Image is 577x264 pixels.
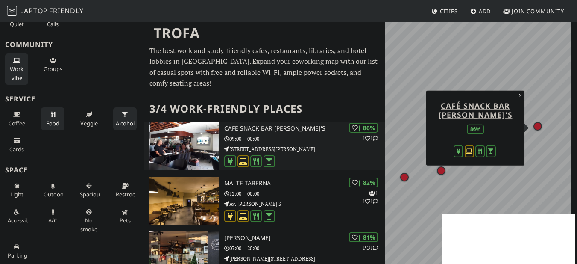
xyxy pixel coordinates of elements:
img: Malte Taberna [149,177,220,225]
h3: Café Snack Bar [PERSON_NAME]'s [224,125,384,132]
p: 09:00 – 00:00 [224,135,384,143]
span: Veggie [80,119,98,127]
img: Café Snack Bar Artur's [149,122,220,170]
button: Coffee [5,107,28,130]
span: Laptop [20,6,48,15]
span: Natural light [10,190,23,198]
span: Cities [440,7,458,15]
div: | 86% [349,123,378,133]
button: Close popup [516,90,524,100]
div: Map marker [533,122,545,134]
button: Cards [5,133,28,156]
span: Parking [8,252,27,259]
p: 1 1 [363,134,378,142]
h3: Malte Taberna [224,180,384,187]
button: No smoke [77,205,100,236]
p: The best work and study-friendly cafes, restaurants, libraries, and hotel lobbies in [GEOGRAPHIC_... [149,45,380,89]
h3: Community [5,41,139,49]
a: Cities [428,3,461,19]
a: Join Community [500,3,568,19]
span: Smoke free [80,217,97,233]
span: Add [479,7,491,15]
button: A/C [41,205,64,228]
button: Alcohol [113,107,136,130]
a: LaptopFriendly LaptopFriendly [7,4,84,19]
button: Light [5,179,28,202]
span: Alcohol [116,119,135,127]
button: Spacious [77,179,100,202]
div: Map marker [400,173,412,185]
span: Coffee [9,119,25,127]
p: 12:00 – 00:00 [224,190,384,198]
div: | 82% [349,178,378,187]
p: 07:00 – 20:00 [224,244,384,252]
span: Group tables [44,65,62,73]
h3: Space [5,166,139,174]
span: Outdoor area [44,190,66,198]
span: Friendly [49,6,83,15]
span: Join Community [512,7,564,15]
span: Air conditioned [48,217,57,224]
span: Accessible [8,217,33,224]
span: Restroom [116,190,141,198]
span: Food [46,119,59,127]
button: Groups [41,53,64,76]
span: Pet friendly [120,217,131,224]
button: Veggie [77,107,100,130]
button: Accessible [5,205,28,228]
a: Add [467,3,495,19]
p: Av. [PERSON_NAME] 3 [224,200,384,208]
h2: 3/4 Work-Friendly Places [149,96,380,122]
h3: Service [5,95,139,103]
p: [STREET_ADDRESS][PERSON_NAME] [224,145,384,153]
a: Malte Taberna | 82% 111 Malte Taberna 12:00 – 00:00 Av. [PERSON_NAME] 3 [144,177,385,225]
button: Outdoor [41,179,64,202]
button: Parking [5,240,28,262]
a: Café Snack Bar Artur's | 86% 11 Café Snack Bar [PERSON_NAME]'s 09:00 – 00:00 [STREET_ADDRESS][PER... [144,122,385,170]
span: Credit cards [9,145,24,153]
h3: [PERSON_NAME] [224,234,384,242]
span: Quiet [10,20,24,28]
button: Pets [113,205,136,228]
p: [PERSON_NAME][STREET_ADDRESS] [224,255,384,263]
div: 86% [467,125,484,134]
div: | 81% [349,232,378,242]
button: Work vibe [5,53,28,85]
button: Restroom [113,179,136,202]
span: People working [10,65,23,81]
span: Video/audio calls [47,20,59,28]
a: Café Snack Bar [PERSON_NAME]'s [438,100,512,119]
div: Map marker [437,166,449,178]
span: Spacious [80,190,103,198]
h1: Trofa [147,21,383,45]
button: Food [41,107,64,130]
img: LaptopFriendly [7,6,17,16]
p: 1 1 1 [363,189,378,205]
p: 1 1 [363,244,378,252]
